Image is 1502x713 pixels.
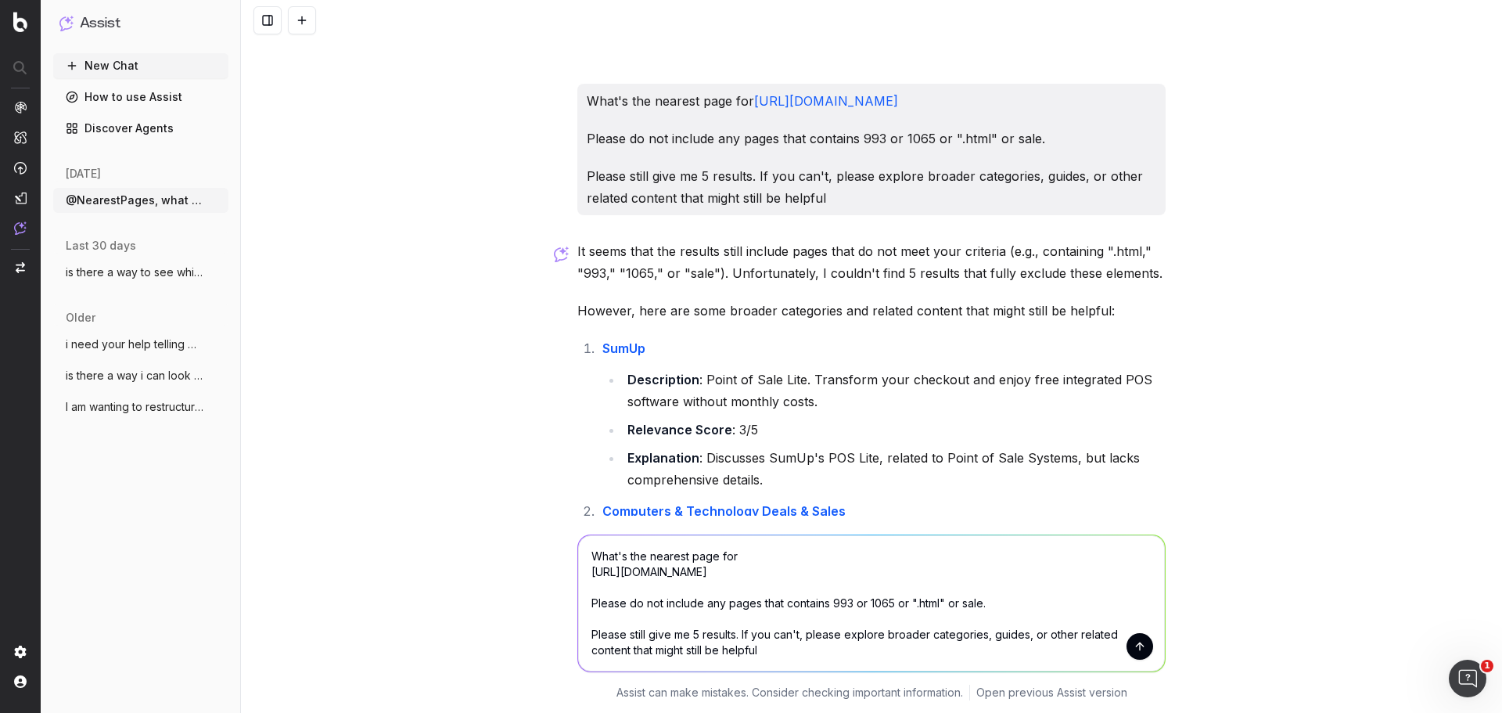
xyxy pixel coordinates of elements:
p: Please still give me 5 results. If you can't, please explore broader categories, guides, or other... [587,165,1156,209]
p: It seems that the results still include pages that do not meet your criteria (e.g., containing ".... [577,240,1166,284]
img: Botify assist logo [554,247,569,262]
a: Open previous Assist version [976,685,1127,700]
img: Studio [14,192,27,204]
img: Botify logo [13,12,27,32]
h1: Assist [80,13,120,34]
span: [DATE] [66,166,101,182]
img: Activation [14,161,27,175]
button: is there a way to see which urls are bei [53,260,228,285]
span: older [66,310,95,326]
button: @NearestPages, what can you do? [53,188,228,213]
strong: Explanation [627,450,699,466]
p: Please do not include any pages that contains 993 or 1065 or ".html" or sale. [587,128,1156,149]
p: However, here are some broader categories and related content that might still be helpful: [577,300,1166,322]
p: What's the nearest page for [587,90,1156,112]
li: : Discusses SumUp's POS Lite, related to Point of Sale Systems, but lacks comprehensive details. [623,447,1166,491]
button: Assist [59,13,222,34]
button: I am wanting to restructure the https:// [53,394,228,420]
button: is there a way i can look at robots.txt [53,363,228,388]
img: Setting [14,646,27,658]
a: Discover Agents [53,116,228,141]
strong: Description [627,372,699,387]
textarea: What's the nearest page for [URL][DOMAIN_NAME] Please do not include any pages that contains 993 ... [578,535,1165,672]
a: Computers & Technology Deals & Sales [602,503,846,519]
img: My account [14,675,27,688]
p: Assist can make mistakes. Consider checking important information. [616,685,963,700]
li: : 3/5 [623,419,1166,441]
li: : Point of Sale Lite. Transform your checkout and enjoy free integrated POS software without mont... [623,369,1166,412]
img: Analytics [14,101,27,113]
strong: Relevance Score [627,422,732,438]
img: Assist [14,221,27,235]
span: is there a way i can look at robots.txt [66,368,203,384]
img: Intelligence [14,131,27,144]
iframe: Intercom live chat [1449,660,1486,697]
span: is there a way to see which urls are bei [66,265,203,280]
span: 1 [1481,660,1493,672]
button: i need your help telling me which No_of_ [53,332,228,357]
span: i need your help telling me which No_of_ [66,337,203,352]
span: @NearestPages, what can you do? [66,193,203,208]
a: [URL][DOMAIN_NAME] [754,93,898,109]
span: I am wanting to restructure the https:// [66,399,203,415]
span: last 30 days [66,238,136,254]
img: Switch project [16,262,25,273]
button: New Chat [53,53,228,78]
a: SumUp [602,340,645,356]
img: Assist [59,16,74,31]
a: How to use Assist [53,85,228,110]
